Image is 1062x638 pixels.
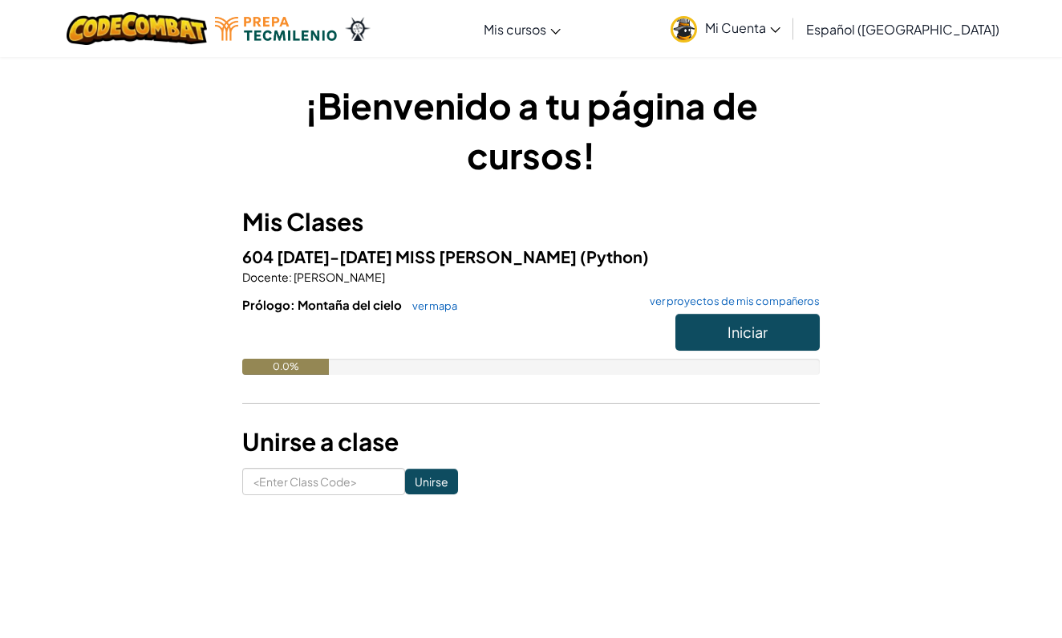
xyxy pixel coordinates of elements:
[705,19,780,36] span: Mi Cuenta
[728,323,768,341] span: Iniciar
[642,296,820,307] a: ver proyectos de mis compañeros
[289,270,292,284] span: :
[580,246,649,266] span: (Python)
[67,12,207,45] img: CodeCombat logo
[671,16,697,43] img: avatar
[242,204,820,240] h3: Mis Clases
[675,314,820,351] button: Iniciar
[242,246,580,266] span: 604 [DATE]-[DATE] MISS [PERSON_NAME]
[404,299,457,312] a: ver mapa
[242,297,404,312] span: Prólogo: Montaña del cielo
[242,468,405,495] input: <Enter Class Code>
[345,17,371,41] img: Ozaria
[806,21,999,38] span: Español ([GEOGRAPHIC_DATA])
[292,270,385,284] span: [PERSON_NAME]
[242,270,289,284] span: Docente
[405,469,458,494] input: Unirse
[476,7,569,51] a: Mis cursos
[242,359,329,375] div: 0.0%
[663,3,788,54] a: Mi Cuenta
[484,21,546,38] span: Mis cursos
[242,424,820,460] h3: Unirse a clase
[798,7,1007,51] a: Español ([GEOGRAPHIC_DATA])
[242,80,820,180] h1: ¡Bienvenido a tu página de cursos!
[215,17,337,41] img: Tecmilenio logo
